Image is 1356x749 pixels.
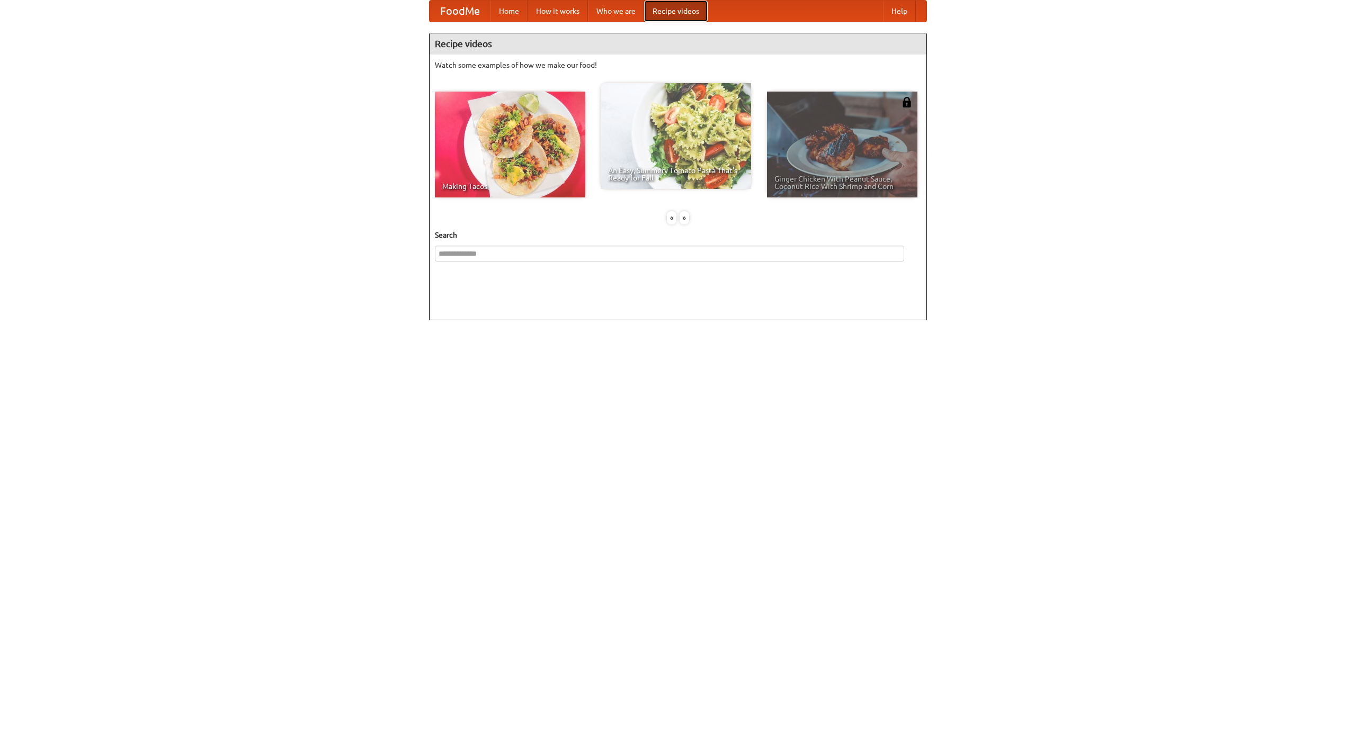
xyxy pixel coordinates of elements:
a: How it works [528,1,588,22]
img: 483408.png [902,97,912,107]
a: Help [883,1,916,22]
p: Watch some examples of how we make our food! [435,60,921,70]
a: Recipe videos [644,1,708,22]
h4: Recipe videos [430,33,926,55]
a: Home [490,1,528,22]
a: Making Tacos [435,92,585,197]
a: FoodMe [430,1,490,22]
div: » [680,211,689,224]
div: « [667,211,676,224]
h5: Search [435,230,921,240]
a: An Easy, Summery Tomato Pasta That's Ready for Fall [601,83,751,189]
span: An Easy, Summery Tomato Pasta That's Ready for Fall [608,167,744,182]
span: Making Tacos [442,183,578,190]
a: Who we are [588,1,644,22]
